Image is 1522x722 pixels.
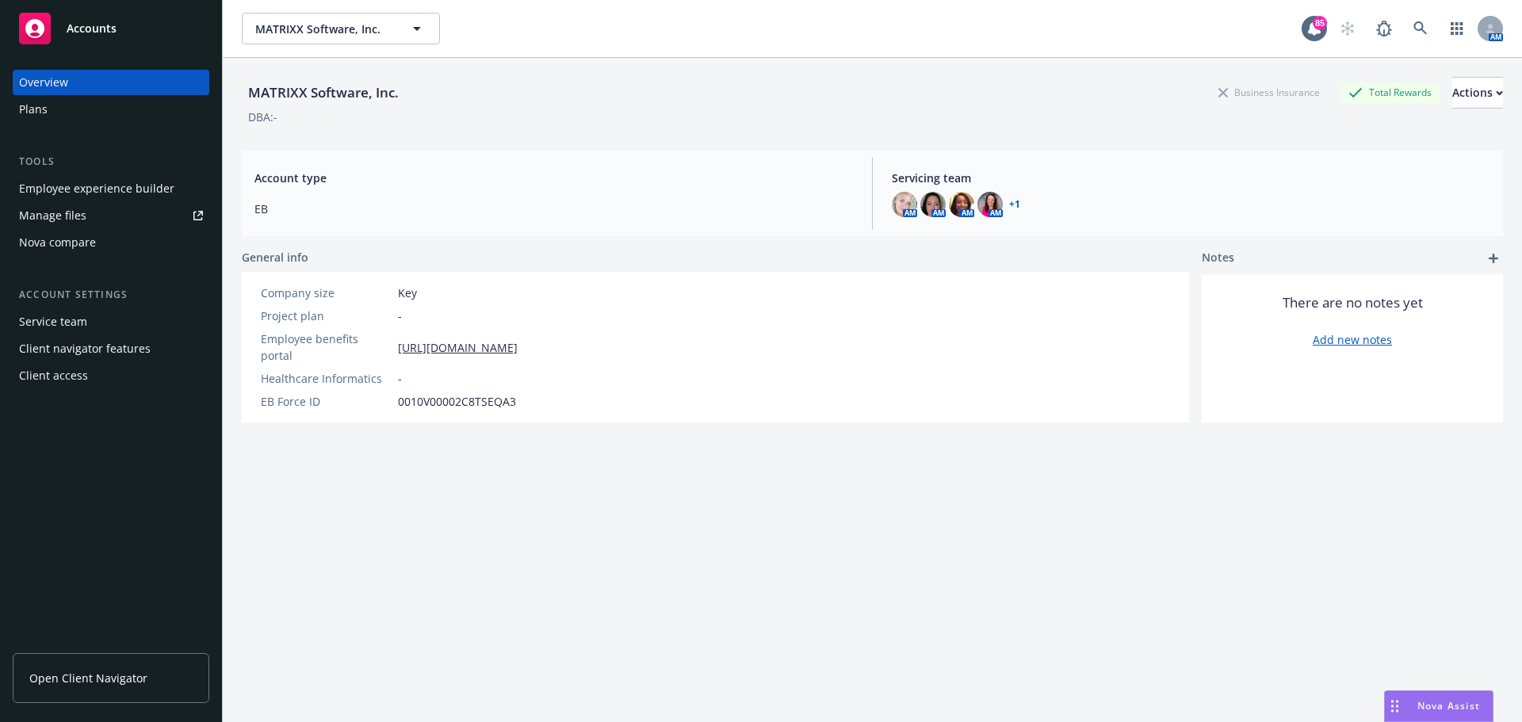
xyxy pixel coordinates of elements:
[13,363,209,388] a: Client access
[1452,77,1503,109] button: Actions
[398,285,417,301] span: Key
[261,330,392,364] div: Employee benefits portal
[1283,293,1423,312] span: There are no notes yet
[19,70,68,95] div: Overview
[19,203,86,228] div: Manage files
[1368,13,1400,44] a: Report a Bug
[1385,691,1405,721] div: Drag to move
[242,82,405,103] div: MATRIXX Software, Inc.
[254,201,853,217] span: EB
[1452,78,1503,108] div: Actions
[1384,690,1493,722] button: Nova Assist
[255,21,392,37] span: MATRIXX Software, Inc.
[19,97,48,122] div: Plans
[1332,13,1363,44] a: Start snowing
[13,6,209,51] a: Accounts
[19,176,174,201] div: Employee experience builder
[242,249,308,265] span: General info
[1313,16,1327,30] div: 85
[398,339,518,356] a: [URL][DOMAIN_NAME]
[13,203,209,228] a: Manage files
[248,109,277,125] div: DBA: -
[13,154,209,170] div: Tools
[13,287,209,303] div: Account settings
[1405,13,1436,44] a: Search
[1009,200,1020,209] a: +1
[67,22,117,35] span: Accounts
[13,70,209,95] a: Overview
[13,309,209,334] a: Service team
[892,192,917,217] img: photo
[13,97,209,122] a: Plans
[261,393,392,410] div: EB Force ID
[398,308,402,324] span: -
[19,363,88,388] div: Client access
[949,192,974,217] img: photo
[13,336,209,361] a: Client navigator features
[398,393,516,410] span: 0010V00002C8TSEQA3
[398,370,402,387] span: -
[1417,699,1480,712] span: Nova Assist
[29,670,147,686] span: Open Client Navigator
[261,370,392,387] div: Healthcare Informatics
[261,285,392,301] div: Company size
[1340,82,1440,102] div: Total Rewards
[1202,249,1234,268] span: Notes
[19,336,151,361] div: Client navigator features
[1441,13,1473,44] a: Switch app
[920,192,946,217] img: photo
[892,170,1490,186] span: Servicing team
[13,176,209,201] a: Employee experience builder
[1313,331,1392,348] a: Add new notes
[254,170,853,186] span: Account type
[19,309,87,334] div: Service team
[19,230,96,255] div: Nova compare
[261,308,392,324] div: Project plan
[1210,82,1328,102] div: Business Insurance
[977,192,1003,217] img: photo
[242,13,440,44] button: MATRIXX Software, Inc.
[13,230,209,255] a: Nova compare
[1484,249,1503,268] a: add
